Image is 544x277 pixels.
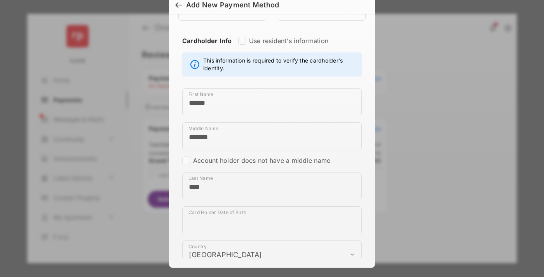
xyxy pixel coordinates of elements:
[186,1,279,9] div: Add New Payment Method
[182,37,232,59] strong: Cardholder Info
[193,157,330,164] label: Account holder does not have a middle name
[203,57,357,72] span: This information is required to verify the cardholder's identity.
[182,240,362,268] div: payment_method_screening[postal_addresses][country]
[249,37,328,45] label: Use resident's information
